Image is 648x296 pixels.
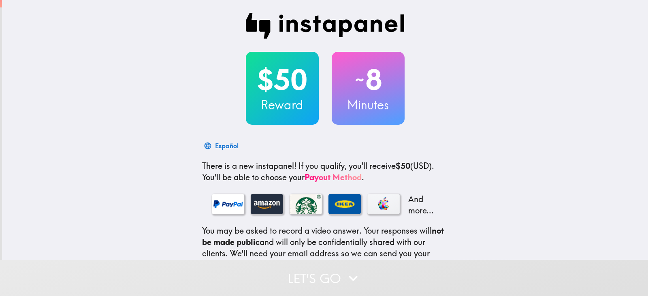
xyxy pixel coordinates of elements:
p: You may be asked to record a video answer. Your responses will and will only be confidentially sh... [202,225,448,270]
h2: $50 [246,63,319,96]
p: And more... [406,194,439,216]
a: Privacy Policy [301,260,354,270]
span: ~ [354,68,365,92]
a: Terms [368,260,390,270]
p: If you qualify, you'll receive (USD) . You'll be able to choose your . [202,160,448,183]
div: Español [215,140,239,151]
span: There is a new instapanel! [202,161,296,171]
img: Instapanel [246,13,405,39]
b: $50 [396,161,410,171]
button: Español [202,138,242,154]
h2: 8 [332,63,405,96]
h3: Minutes [332,96,405,113]
b: not be made public [202,226,444,247]
a: Payout Method [305,172,362,182]
h3: Reward [246,96,319,113]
